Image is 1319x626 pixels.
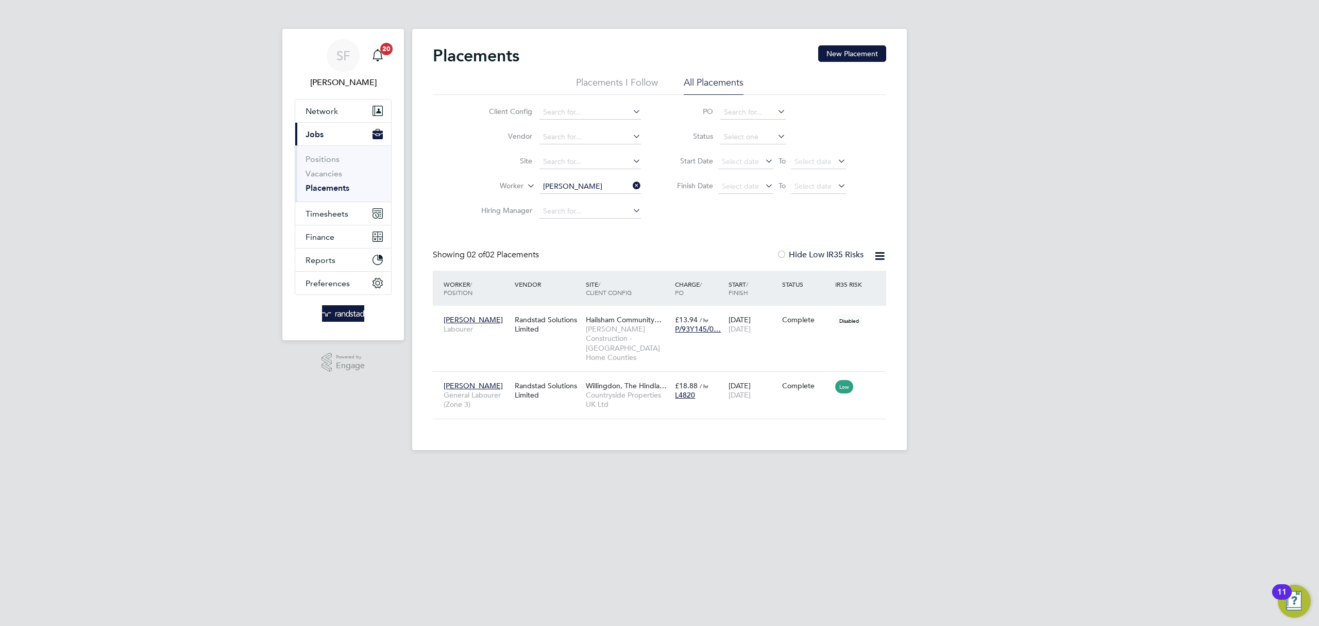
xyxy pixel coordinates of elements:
label: Start Date [667,156,713,166]
input: Search for... [720,105,786,120]
div: IR35 Risk [833,275,868,293]
span: Select date [722,182,759,191]
a: 20 [367,39,388,72]
button: Finance [295,225,391,248]
span: Jobs [306,129,324,139]
span: £13.94 [675,315,698,324]
input: Search for... [539,130,641,144]
label: Vendor [473,131,532,141]
button: New Placement [818,45,886,62]
button: Preferences [295,272,391,294]
span: Disabled [835,314,863,327]
span: / Finish [729,280,748,296]
span: [PERSON_NAME] [444,381,503,390]
span: To [775,179,789,192]
span: Labourer [444,324,510,334]
a: SF[PERSON_NAME] [295,39,392,89]
span: SF [336,49,350,62]
span: / hr [700,316,708,324]
button: Reports [295,249,391,271]
span: Timesheets [306,209,348,219]
span: Engage [336,361,365,370]
span: £18.88 [675,381,698,390]
a: [PERSON_NAME]General Labourer (Zone 3)Randstad Solutions LimitedWillingdon, The Hindla…Countrysid... [441,375,886,384]
img: randstad-logo-retina.png [322,305,365,322]
div: Jobs [295,145,391,202]
span: P/93Y145/0… [675,324,721,334]
input: Select one [720,130,786,144]
label: Finish Date [667,181,713,190]
a: Vacancies [306,169,342,178]
input: Search for... [539,204,641,219]
a: Placements [306,183,349,193]
span: Powered by [336,353,365,361]
a: [PERSON_NAME]LabourerRandstad Solutions LimitedHailsham Community…[PERSON_NAME] Construction - [G... [441,309,886,318]
input: Search for... [539,179,641,194]
nav: Main navigation [282,29,404,340]
span: / PO [675,280,702,296]
button: Open Resource Center, 11 new notifications [1278,585,1311,618]
span: [PERSON_NAME] Construction - [GEOGRAPHIC_DATA] Home Counties [586,324,670,362]
button: Timesheets [295,202,391,225]
button: Network [295,100,391,122]
div: Randstad Solutions Limited [512,310,583,339]
input: Search for... [539,105,641,120]
div: 11 [1277,592,1287,605]
label: Hide Low IR35 Risks [776,250,864,260]
span: / Client Config [586,280,632,296]
label: Site [473,156,532,166]
div: [DATE] [726,310,780,339]
span: Network [306,106,338,116]
label: Worker [464,181,523,191]
span: [DATE] [729,324,751,334]
div: Status [780,275,833,293]
a: Powered byEngage [322,353,365,372]
div: Complete [782,315,831,324]
a: Positions [306,154,340,164]
div: Complete [782,381,831,390]
span: Select date [722,157,759,166]
span: Willingdon, The Hindla… [586,381,667,390]
span: Select date [794,182,832,191]
span: Countryside Properties UK Ltd [586,390,670,409]
span: Low [835,380,853,393]
label: Client Config [473,107,532,116]
button: Jobs [295,123,391,145]
label: PO [667,107,713,116]
span: / hr [700,382,708,390]
span: Finance [306,232,334,242]
label: Status [667,131,713,141]
span: / Position [444,280,472,296]
span: Select date [794,157,832,166]
div: [DATE] [726,376,780,405]
span: L4820 [675,390,695,400]
h2: Placements [433,45,519,66]
span: [PERSON_NAME] [444,315,503,324]
div: Charge [672,275,726,302]
div: Site [583,275,672,302]
div: Worker [441,275,512,302]
span: Hailsham Community… [586,315,662,324]
label: Hiring Manager [473,206,532,215]
span: Sheree Flatman [295,76,392,89]
div: Showing [433,250,541,260]
span: 20 [380,43,393,55]
span: To [775,154,789,168]
span: 02 Placements [467,250,539,260]
div: Vendor [512,275,583,293]
li: All Placements [684,76,743,95]
span: [DATE] [729,390,751,400]
span: Reports [306,255,335,265]
input: Search for... [539,155,641,169]
a: Go to home page [295,305,392,322]
div: Randstad Solutions Limited [512,376,583,405]
span: 02 of [467,250,485,260]
li: Placements I Follow [576,76,658,95]
div: Start [726,275,780,302]
span: Preferences [306,278,350,288]
span: General Labourer (Zone 3) [444,390,510,409]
